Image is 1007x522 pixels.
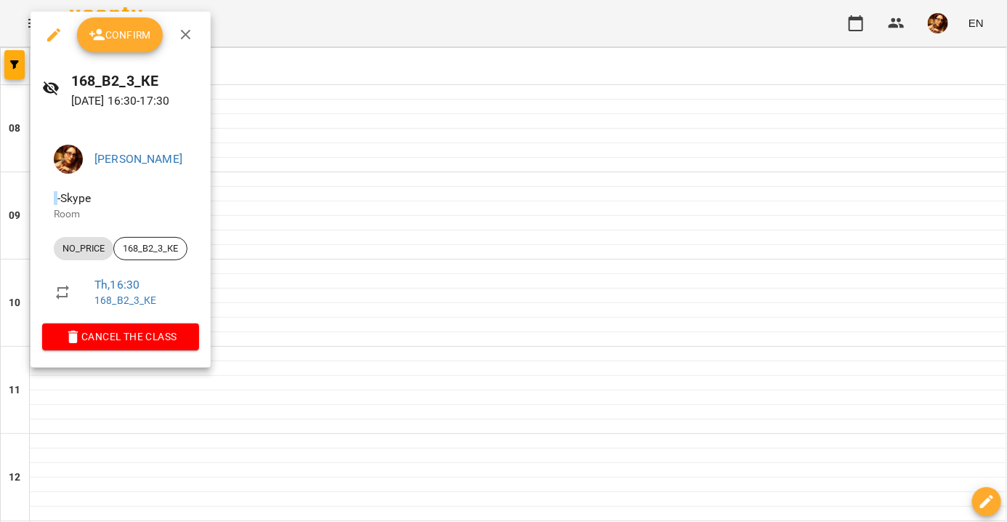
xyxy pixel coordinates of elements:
img: 9dd00ee60830ec0099eaf902456f2b61.png [54,145,83,174]
a: Th , 16:30 [94,278,139,292]
h6: 168_В2_3_КЕ [71,70,199,92]
span: Confirm [89,26,151,44]
button: Confirm [77,17,163,52]
p: Room [54,207,187,222]
button: Cancel the class [42,324,199,350]
span: Cancel the class [54,328,187,345]
p: [DATE] 16:30 - 17:30 [71,92,199,110]
span: - Skype [54,191,94,205]
a: 168_В2_3_КЕ [94,294,157,306]
a: [PERSON_NAME] [94,152,182,166]
span: 168_В2_3_КЕ [114,242,187,255]
span: NO_PRICE [54,242,113,255]
div: 168_В2_3_КЕ [113,237,187,260]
